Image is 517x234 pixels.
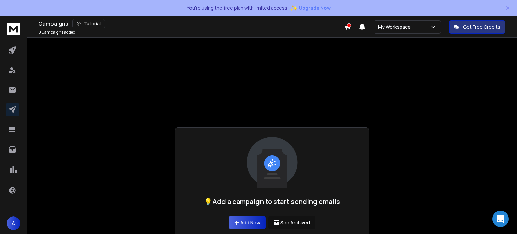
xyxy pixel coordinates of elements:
[187,5,287,11] p: You're using the free plan with limited access
[378,24,413,30] p: My Workspace
[7,216,20,230] button: A
[38,30,75,35] p: Campaigns added
[72,19,105,28] button: Tutorial
[463,24,501,30] p: Get Free Credits
[204,197,340,206] h1: 💡Add a campaign to start sending emails
[290,1,331,15] button: ✨Upgrade Now
[268,216,315,229] button: See Archived
[38,19,344,28] div: Campaigns
[229,216,266,229] a: Add New
[38,29,41,35] span: 0
[299,5,331,11] span: Upgrade Now
[449,20,505,34] button: Get Free Credits
[492,211,509,227] div: Open Intercom Messenger
[290,3,298,13] span: ✨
